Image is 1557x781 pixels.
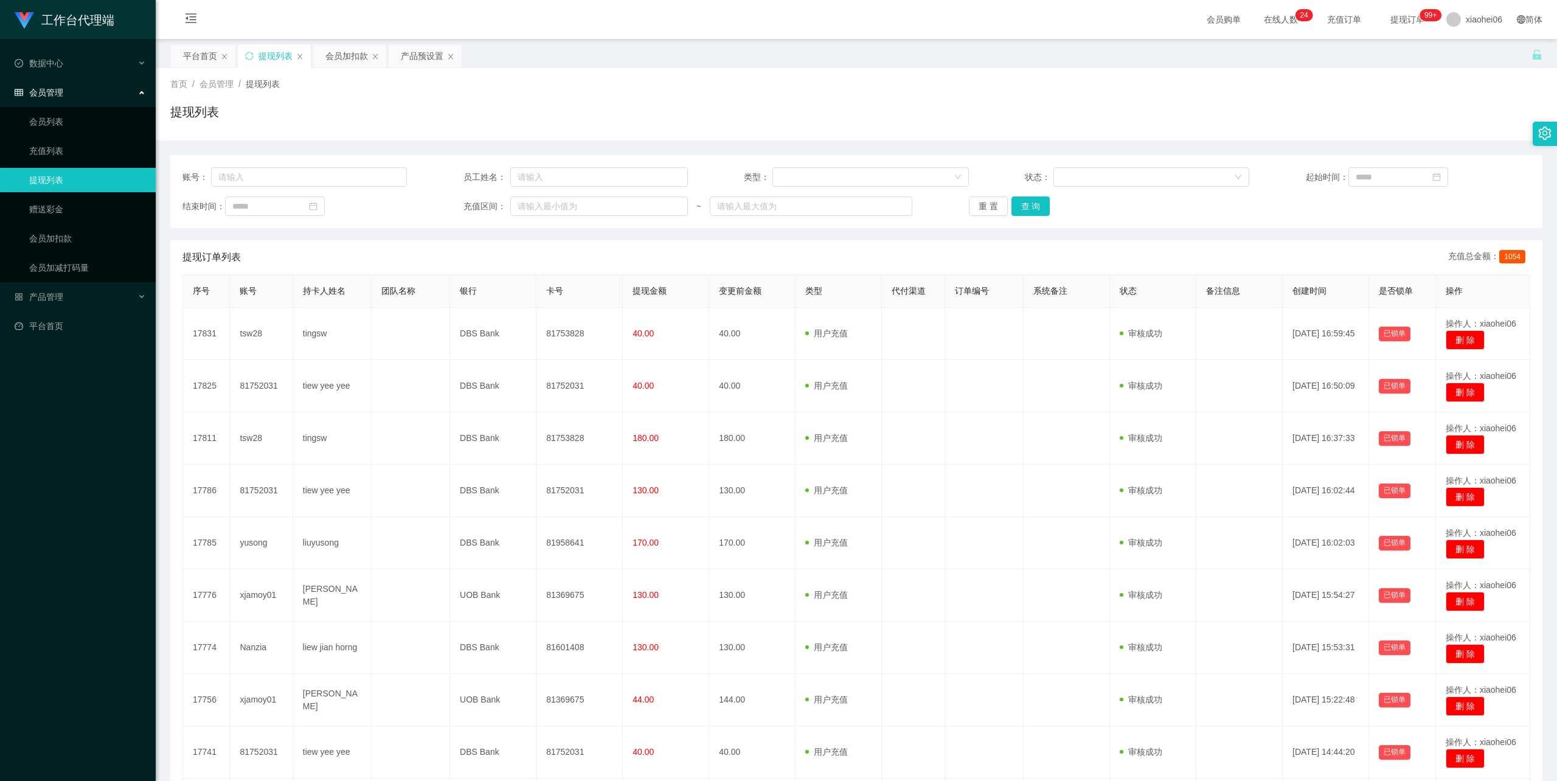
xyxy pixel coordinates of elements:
button: 删 除 [1446,644,1485,664]
span: 170.00 [633,538,659,547]
span: 用户充值 [805,328,848,338]
span: 用户充值 [805,433,848,443]
span: 审核成功 [1120,695,1162,704]
td: 81369675 [536,569,623,622]
td: DBS Bank [450,360,536,412]
td: 81752031 [536,360,623,412]
span: 提现订单列表 [182,250,241,265]
td: 144.00 [709,674,796,726]
span: 账号 [240,286,257,296]
td: yusong [230,517,293,569]
span: 状态： [1025,171,1053,184]
td: liuyusong [293,517,372,569]
input: 请输入最大值为 [710,196,912,216]
span: 用户充值 [805,747,848,757]
td: DBS Bank [450,465,536,517]
span: 操作人：xiaohei06 [1446,528,1516,538]
button: 删 除 [1446,540,1485,559]
button: 重 置 [969,196,1008,216]
button: 删 除 [1446,383,1485,402]
span: 提现金额 [633,286,667,296]
td: tsw28 [230,308,293,360]
span: 操作人：xiaohei06 [1446,685,1516,695]
td: 81958641 [536,517,623,569]
td: [DATE] 16:02:44 [1283,465,1369,517]
td: 81752031 [536,465,623,517]
span: 40.00 [633,328,654,338]
td: DBS Bank [450,622,536,674]
td: xjamoy01 [230,674,293,726]
button: 查 询 [1011,196,1050,216]
td: DBS Bank [450,412,536,465]
i: 图标: menu-fold [170,1,212,40]
div: 产品预设置 [401,44,443,68]
td: 17756 [183,674,230,726]
span: ~ [688,200,710,213]
span: 序号 [193,286,210,296]
i: 图标: global [1517,15,1525,24]
td: liew jian horng [293,622,372,674]
span: 审核成功 [1120,328,1162,338]
td: 17786 [183,465,230,517]
div: 提现列表 [258,44,293,68]
td: Nanzia [230,622,293,674]
a: 会员加减打码量 [29,255,146,280]
span: 用户充值 [805,695,848,704]
td: 40.00 [709,726,796,779]
span: 操作 [1446,286,1463,296]
td: UOB Bank [450,674,536,726]
span: 1054 [1499,250,1525,263]
span: 变更前金额 [719,286,761,296]
span: 审核成功 [1120,590,1162,600]
span: 用户充值 [805,538,848,547]
span: 审核成功 [1120,538,1162,547]
i: 图标: unlock [1531,49,1542,60]
td: [DATE] 15:53:31 [1283,622,1369,674]
span: 订单编号 [955,286,989,296]
span: 会员管理 [15,88,63,97]
button: 删 除 [1446,330,1485,350]
td: [DATE] 15:54:27 [1283,569,1369,622]
span: 操作人：xiaohei06 [1446,737,1516,747]
td: [DATE] 16:59:45 [1283,308,1369,360]
span: 用户充值 [805,485,848,495]
input: 请输入最小值为 [510,196,688,216]
td: 17811 [183,412,230,465]
td: 17776 [183,569,230,622]
td: 17785 [183,517,230,569]
a: 会员列表 [29,109,146,134]
td: DBS Bank [450,726,536,779]
button: 删 除 [1446,592,1485,611]
td: [PERSON_NAME] [293,569,372,622]
td: UOB Bank [450,569,536,622]
span: 审核成功 [1120,433,1162,443]
p: 2 [1300,9,1304,21]
span: 操作人：xiaohei06 [1446,371,1516,381]
i: 图标: close [447,53,454,60]
td: 130.00 [709,569,796,622]
i: 图标: table [15,88,23,97]
i: 图标: calendar [1432,173,1441,181]
span: 操作人：xiaohei06 [1446,476,1516,485]
a: 会员加扣款 [29,226,146,251]
i: 图标: sync [245,52,254,60]
td: DBS Bank [450,308,536,360]
i: 图标: close [221,53,228,60]
span: 是否锁单 [1379,286,1413,296]
button: 已锁单 [1379,693,1410,707]
input: 请输入 [211,167,407,187]
div: 会员加扣款 [325,44,368,68]
td: 180.00 [709,412,796,465]
span: 首页 [170,79,187,89]
span: 审核成功 [1120,381,1162,390]
span: 充值订单 [1321,15,1367,24]
span: 130.00 [633,590,659,600]
i: 图标: close [372,53,379,60]
span: 用户充值 [805,642,848,652]
i: 图标: calendar [309,202,317,210]
i: 图标: check-circle-o [15,59,23,68]
button: 已锁单 [1379,484,1410,498]
td: 170.00 [709,517,796,569]
img: logo.9652507e.png [15,12,34,29]
td: [DATE] 16:50:09 [1283,360,1369,412]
